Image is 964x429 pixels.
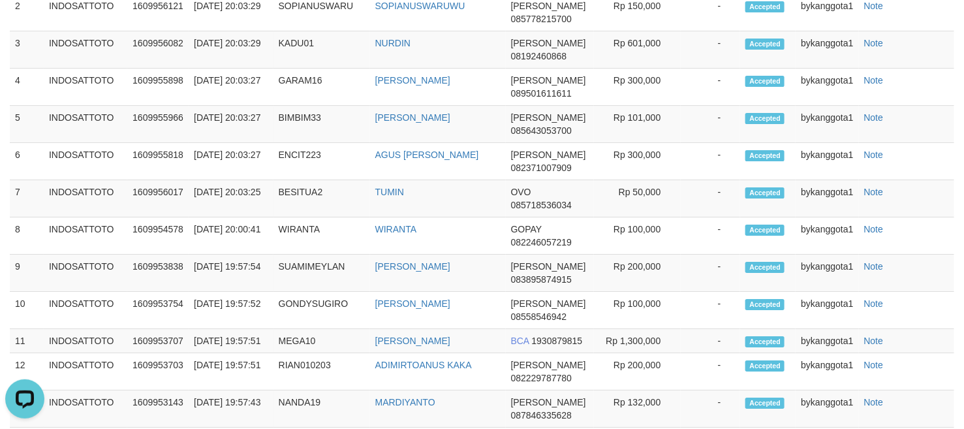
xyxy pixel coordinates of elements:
a: Note [864,1,884,11]
td: Rp 1,300,000 [594,329,680,353]
td: [DATE] 20:03:25 [189,180,273,217]
td: Rp 300,000 [594,143,680,180]
td: [DATE] 19:57:54 [189,255,273,292]
td: RIAN010203 [273,353,370,390]
span: Copy 1930879815 to clipboard [532,336,583,346]
td: bykanggota1 [796,217,858,255]
span: Copy 08192460868 to clipboard [511,51,567,61]
span: Copy 085643053700 to clipboard [511,125,572,136]
span: [PERSON_NAME] [511,112,586,123]
td: Rp 132,000 [594,390,680,428]
td: MEGA10 [273,329,370,353]
a: MARDIYANTO [375,397,435,407]
td: [DATE] 19:57:52 [189,292,273,329]
span: [PERSON_NAME] [511,75,586,86]
td: INDOSATTOTO [44,390,127,428]
td: 1609955818 [127,143,189,180]
td: bykanggota1 [796,106,858,143]
td: INDOSATTOTO [44,31,127,69]
td: [DATE] 20:03:27 [189,69,273,106]
span: [PERSON_NAME] [511,150,586,160]
span: Accepted [745,336,785,347]
span: Accepted [745,262,785,273]
span: Accepted [745,187,785,199]
a: Note [864,112,884,123]
td: - [681,390,741,428]
span: [PERSON_NAME] [511,38,586,48]
span: Accepted [745,1,785,12]
a: Note [864,224,884,234]
td: [DATE] 19:57:51 [189,329,273,353]
td: NANDA19 [273,390,370,428]
td: Rp 100,000 [594,217,680,255]
td: INDOSATTOTO [44,255,127,292]
td: Rp 601,000 [594,31,680,69]
td: 1609955966 [127,106,189,143]
td: bykanggota1 [796,180,858,217]
td: ENCIT223 [273,143,370,180]
td: 8 [10,217,44,255]
td: 1609953703 [127,353,189,390]
span: OVO [511,187,531,197]
span: [PERSON_NAME] [511,261,586,272]
span: Accepted [745,360,785,372]
a: SOPIANUSWARUWU [375,1,465,11]
td: bykanggota1 [796,292,858,329]
td: - [681,106,741,143]
span: Copy 083895874915 to clipboard [511,274,572,285]
a: WIRANTA [375,224,417,234]
span: Copy 082371007909 to clipboard [511,163,572,173]
td: bykanggota1 [796,255,858,292]
td: 1609953143 [127,390,189,428]
td: 11 [10,329,44,353]
td: Rp 100,000 [594,292,680,329]
td: INDOSATTOTO [44,69,127,106]
span: GOPAY [511,224,542,234]
a: Note [864,38,884,48]
td: INDOSATTOTO [44,180,127,217]
span: Accepted [745,150,785,161]
td: INDOSATTOTO [44,292,127,329]
span: Copy 082229787780 to clipboard [511,373,572,383]
td: 1609955898 [127,69,189,106]
td: BIMBIM33 [273,106,370,143]
span: Copy 082246057219 to clipboard [511,237,572,247]
span: Accepted [745,113,785,124]
td: 7 [10,180,44,217]
td: 10 [10,292,44,329]
td: - [681,292,741,329]
span: Copy 087846335628 to clipboard [511,410,572,421]
a: [PERSON_NAME] [375,298,450,309]
a: Note [864,360,884,370]
a: TUMIN [375,187,404,197]
td: 1609953754 [127,292,189,329]
td: 1609953707 [127,329,189,353]
td: Rp 200,000 [594,353,680,390]
td: 1609956017 [127,180,189,217]
td: 6 [10,143,44,180]
span: Accepted [745,398,785,409]
span: Copy 08558546942 to clipboard [511,311,567,322]
td: Rp 50,000 [594,180,680,217]
td: Rp 200,000 [594,255,680,292]
button: Open LiveChat chat widget [5,5,44,44]
td: INDOSATTOTO [44,143,127,180]
td: GARAM16 [273,69,370,106]
td: bykanggota1 [796,69,858,106]
span: Copy 085778215700 to clipboard [511,14,572,24]
td: SUAMIMEYLAN [273,255,370,292]
td: bykanggota1 [796,353,858,390]
a: Note [864,336,884,346]
a: Note [864,187,884,197]
span: [PERSON_NAME] [511,298,586,309]
span: Copy 085718536034 to clipboard [511,200,572,210]
td: [DATE] 20:03:27 [189,106,273,143]
a: Note [864,150,884,160]
span: [PERSON_NAME] [511,360,586,370]
a: Note [864,75,884,86]
td: Rp 300,000 [594,69,680,106]
td: WIRANTA [273,217,370,255]
a: [PERSON_NAME] [375,336,450,346]
td: - [681,143,741,180]
td: KADU01 [273,31,370,69]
